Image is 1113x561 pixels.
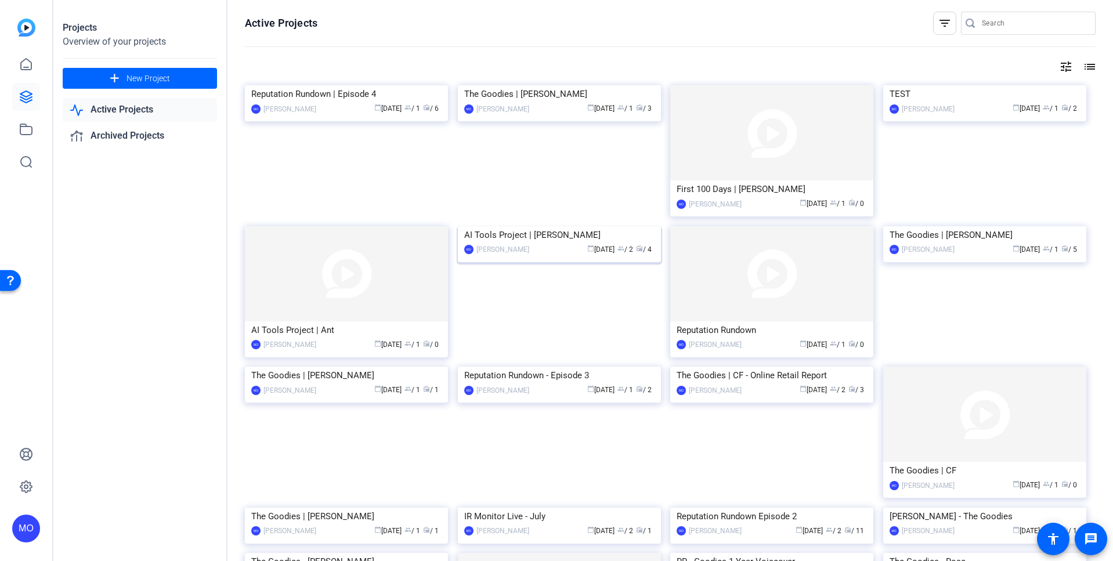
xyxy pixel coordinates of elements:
[1013,526,1020,533] span: calendar_today
[1061,481,1077,489] span: / 0
[1043,245,1058,254] span: / 1
[890,508,1080,525] div: [PERSON_NAME] - The Goodies
[374,527,402,535] span: [DATE]
[800,386,827,394] span: [DATE]
[63,21,217,35] div: Projects
[890,526,899,535] div: MO
[844,527,864,535] span: / 11
[374,385,381,392] span: calendar_today
[902,244,955,255] div: [PERSON_NAME]
[800,341,827,349] span: [DATE]
[476,385,529,396] div: [PERSON_NAME]
[251,386,261,395] div: MO
[107,71,122,86] mat-icon: add
[636,245,643,252] span: radio
[423,526,430,533] span: radio
[617,526,624,533] span: group
[63,98,217,122] a: Active Projects
[374,104,381,111] span: calendar_today
[587,386,615,394] span: [DATE]
[1043,480,1050,487] span: group
[1061,104,1077,113] span: / 2
[1013,245,1040,254] span: [DATE]
[617,104,624,111] span: group
[796,527,823,535] span: [DATE]
[1061,245,1077,254] span: / 5
[423,340,430,347] span: radio
[587,526,594,533] span: calendar_today
[476,244,529,255] div: [PERSON_NAME]
[689,385,742,396] div: [PERSON_NAME]
[677,508,867,525] div: Reputation Rundown Episode 2
[617,527,633,535] span: / 2
[830,340,837,347] span: group
[251,526,261,535] div: MO
[1013,104,1040,113] span: [DATE]
[636,104,652,113] span: / 3
[938,16,952,30] mat-icon: filter_list
[1013,527,1040,535] span: [DATE]
[848,199,855,206] span: radio
[826,527,841,535] span: / 2
[374,340,381,347] span: calendar_today
[636,527,652,535] span: / 1
[636,245,652,254] span: / 4
[404,104,420,113] span: / 1
[1013,245,1020,252] span: calendar_today
[689,339,742,350] div: [PERSON_NAME]
[1013,104,1020,111] span: calendar_today
[848,200,864,208] span: / 0
[423,527,439,535] span: / 1
[677,200,686,209] div: MO
[617,245,624,252] span: group
[1059,60,1073,74] mat-icon: tune
[251,340,261,349] div: MO
[800,200,827,208] span: [DATE]
[63,35,217,49] div: Overview of your projects
[1043,481,1058,489] span: / 1
[902,525,955,537] div: [PERSON_NAME]
[1043,104,1050,111] span: group
[1013,480,1020,487] span: calendar_today
[830,385,837,392] span: group
[263,385,316,396] div: [PERSON_NAME]
[890,462,1080,479] div: The Goodies | CF
[464,85,655,103] div: The Goodies | [PERSON_NAME]
[1082,60,1096,74] mat-icon: list
[263,339,316,350] div: [PERSON_NAME]
[251,367,442,384] div: The Goodies | [PERSON_NAME]
[404,340,411,347] span: group
[636,386,652,394] span: / 2
[1061,480,1068,487] span: radio
[464,226,655,244] div: AI Tools Project | [PERSON_NAME]
[423,385,430,392] span: radio
[902,480,955,491] div: [PERSON_NAME]
[404,341,420,349] span: / 1
[587,104,594,111] span: calendar_today
[464,508,655,525] div: IR Monitor Live - July
[476,525,529,537] div: [PERSON_NAME]
[830,386,845,394] span: / 2
[1043,104,1058,113] span: / 1
[1013,481,1040,489] span: [DATE]
[636,104,643,111] span: radio
[63,124,217,148] a: Archived Projects
[404,104,411,111] span: group
[404,386,420,394] span: / 1
[251,321,442,339] div: AI Tools Project | Ant
[263,525,316,537] div: [PERSON_NAME]
[848,341,864,349] span: / 0
[587,245,594,252] span: calendar_today
[677,321,867,339] div: Reputation Rundown
[404,527,420,535] span: / 1
[587,104,615,113] span: [DATE]
[890,104,899,114] div: MO
[848,340,855,347] span: radio
[982,16,1086,30] input: Search
[617,385,624,392] span: group
[796,526,803,533] span: calendar_today
[1061,245,1068,252] span: radio
[245,16,317,30] h1: Active Projects
[1084,532,1098,546] mat-icon: message
[587,527,615,535] span: [DATE]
